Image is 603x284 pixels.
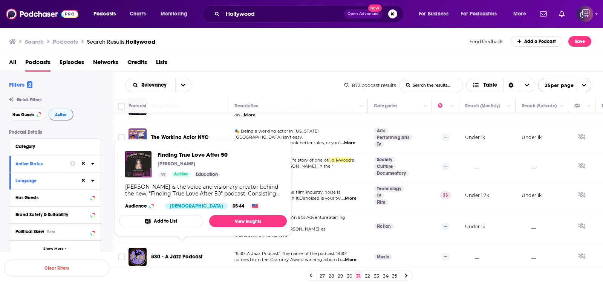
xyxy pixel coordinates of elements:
[328,157,351,163] span: Hollywood
[484,82,497,88] span: Table
[568,36,591,47] button: Save
[55,113,67,117] span: Active
[557,102,566,111] button: Column Actions
[355,271,362,280] a: 31
[351,157,354,163] span: 's
[465,134,485,140] p: Under 1k
[141,82,169,88] span: Relevancy
[234,251,347,256] span: "8:30...A Jazz Podcast”: The name of the podcast "8:30”
[171,171,191,177] a: Active
[53,38,78,45] h3: Podcasts
[373,271,380,280] a: 33
[391,271,398,280] a: 35
[438,101,448,110] div: Power Score
[4,260,109,276] button: Clear Filters
[448,102,457,111] button: Column Actions
[240,112,256,118] span: ...More
[93,56,118,72] a: Networks
[513,9,526,19] span: More
[174,171,188,178] span: Active
[129,101,146,110] div: Podcast
[465,163,479,169] p: __
[344,82,396,88] div: 872 podcast results
[577,6,593,22] span: Logged in as corioliscompany
[9,108,45,121] button: Has Guests
[341,195,357,202] span: ...More
[87,38,155,45] a: Search Results:Hollywood
[125,8,150,20] a: Charts
[151,134,209,141] a: The Working Actor NYC
[522,101,557,110] div: Reach (Episode)
[421,102,430,111] button: Column Actions
[511,36,563,47] a: Add a Podcast
[441,133,450,141] p: --
[234,257,341,262] span: comes from the Grammy Award winning album b
[467,38,505,45] button: Send feedback
[15,193,95,202] button: Has Guests
[15,176,80,185] button: Language
[522,223,536,230] p: __
[9,240,101,257] button: Show More
[556,8,568,20] a: Show notifications dropdown
[125,151,152,177] img: Finding True Love After 50
[419,9,448,19] span: For Business
[88,8,125,20] button: open menu
[318,271,326,280] a: 27
[328,271,335,280] a: 28
[374,199,388,205] a: Film
[209,5,411,23] div: Search podcasts, credits, & more...
[234,101,259,110] div: Description
[209,215,287,227] a: View Insights
[15,178,75,183] div: Language
[461,9,497,19] span: For Podcasters
[441,162,450,170] p: --
[374,163,396,169] a: Culture
[585,102,594,111] button: Column Actions
[126,82,175,88] button: open menu
[374,134,413,140] a: Performing Arts
[465,253,479,260] p: __
[6,7,78,21] a: Podchaser - Follow, Share and Rate Podcasts
[340,140,355,146] span: ...More
[43,247,64,251] span: Show More
[374,101,397,110] div: Categories
[441,223,450,230] p: --
[574,101,585,110] div: Has Guests
[15,210,95,219] button: Brand Safety & Suitability
[538,78,591,92] button: open menu
[151,253,202,261] a: 830 - A Jazz Podcast
[577,6,593,22] button: Show profile menu
[522,253,536,260] p: __
[165,203,228,209] div: [DEMOGRAPHIC_DATA]
[234,189,340,195] span: When it comes to AI and the film industry, noise is
[522,163,536,169] p: __
[357,102,366,111] button: Column Actions
[374,186,404,192] a: Technology
[364,271,371,280] a: 32
[15,212,88,217] div: Brand Safety & Suitability
[15,159,70,168] button: Active Status
[522,192,542,198] p: Under 1k
[9,56,16,72] a: All
[505,102,514,111] button: Column Actions
[158,161,195,167] p: [PERSON_NAME]
[25,56,51,72] a: Podcasts
[27,81,32,88] span: 2
[522,134,542,140] p: Under 1k
[15,144,90,149] div: Category
[223,8,344,20] input: Search podcasts, credits, & more...
[87,38,155,45] div: Search Results:
[341,257,357,263] span: ...More
[17,97,41,102] span: Quick Filters
[234,106,356,118] span: podcast is [PERSON_NAME] Picks. Daily Free Sports Picks on
[158,151,228,158] a: Finding True Love After 50
[156,56,167,72] a: Lists
[15,195,88,200] div: Has Guests
[129,128,147,147] a: The Working Actor NYC
[465,101,500,110] div: Reach (Monthly)
[155,8,197,20] button: open menu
